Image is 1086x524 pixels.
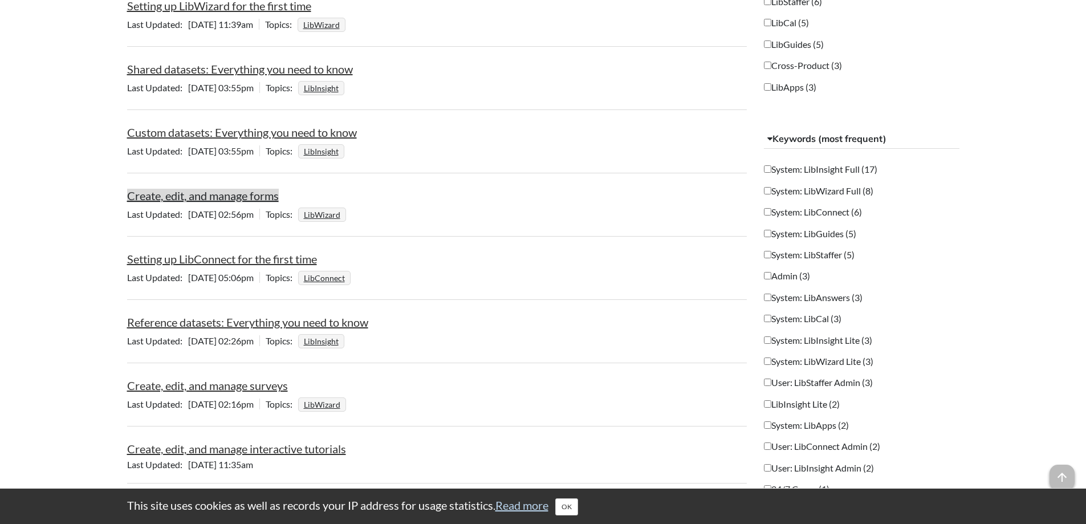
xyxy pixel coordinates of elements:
[764,206,862,218] label: System: LibConnect (6)
[266,145,298,156] span: Topics
[127,399,188,409] span: Last Updated
[764,483,829,495] label: 24/7 Co-op (1)
[764,336,771,344] input: System: LibInsight Lite (3)
[127,459,188,470] span: Last Updated
[298,145,347,156] ul: Topics
[302,396,342,413] a: LibWizard
[127,459,259,470] span: [DATE] 11:35am
[764,230,771,237] input: System: LibGuides (5)
[764,163,877,176] label: System: LibInsight Full (17)
[764,59,842,72] label: Cross-Product (3)
[764,129,959,149] button: Keywords (most frequent)
[1050,465,1075,490] span: arrow_upward
[764,400,771,408] input: LibInsight Lite (2)
[127,209,259,220] span: [DATE] 02:56pm
[764,334,872,347] label: System: LibInsight Lite (3)
[764,355,873,368] label: System: LibWizard Lite (3)
[298,209,349,220] ul: Topics
[764,379,771,386] input: User: LibStaffer Admin (3)
[764,442,771,450] input: User: LibConnect Admin (2)
[764,81,816,94] label: LibApps (3)
[764,38,824,51] label: LibGuides (5)
[764,462,874,474] label: User: LibInsight Admin (2)
[764,358,771,365] input: System: LibWizard Lite (3)
[127,399,259,409] span: [DATE] 02:16pm
[764,419,849,432] label: System: LibApps (2)
[127,19,188,30] span: Last Updated
[764,165,771,173] input: System: LibInsight Full (17)
[127,335,188,346] span: Last Updated
[127,252,317,266] a: Setting up LibConnect for the first time
[764,19,771,26] input: LibCal (5)
[127,125,357,139] a: Custom datasets: Everything you need to know
[116,497,971,515] div: This site uses cookies as well as records your IP address for usage statistics.
[127,82,259,93] span: [DATE] 03:55pm
[127,272,259,283] span: [DATE] 05:06pm
[555,498,578,515] button: Close
[302,80,340,96] a: LibInsight
[127,315,368,329] a: Reference datasets: Everything you need to know
[127,145,188,156] span: Last Updated
[127,209,188,220] span: Last Updated
[764,421,771,429] input: System: LibApps (2)
[298,82,347,93] ul: Topics
[266,399,298,409] span: Topics
[127,62,353,76] a: Shared datasets: Everything you need to know
[764,464,771,472] input: User: LibInsight Admin (2)
[266,82,298,93] span: Topics
[764,83,771,91] input: LibApps (3)
[764,270,810,282] label: Admin (3)
[127,82,188,93] span: Last Updated
[764,187,771,194] input: System: LibWizard Full (8)
[298,272,353,283] ul: Topics
[764,249,855,261] label: System: LibStaffer (5)
[764,272,771,279] input: Admin (3)
[302,17,341,33] a: LibWizard
[266,272,298,283] span: Topics
[127,272,188,283] span: Last Updated
[302,333,340,350] a: LibInsight
[127,442,346,456] a: Create, edit, and manage interactive tutorials
[302,143,340,160] a: LibInsight
[266,209,298,220] span: Topics
[764,440,880,453] label: User: LibConnect Admin (2)
[764,251,771,258] input: System: LibStaffer (5)
[764,185,873,197] label: System: LibWizard Full (8)
[127,335,259,346] span: [DATE] 02:26pm
[298,19,348,30] ul: Topics
[127,379,288,392] a: Create, edit, and manage surveys
[265,19,298,30] span: Topics
[764,228,856,240] label: System: LibGuides (5)
[764,17,809,29] label: LibCal (5)
[266,335,298,346] span: Topics
[764,40,771,48] input: LibGuides (5)
[764,62,771,69] input: Cross-Product (3)
[127,145,259,156] span: [DATE] 03:55pm
[764,376,873,389] label: User: LibStaffer Admin (3)
[1050,466,1075,480] a: arrow_upward
[302,206,342,223] a: LibWizard
[764,294,771,301] input: System: LibAnswers (3)
[764,208,771,216] input: System: LibConnect (6)
[302,270,347,286] a: LibConnect
[495,498,548,512] a: Read more
[764,291,863,304] label: System: LibAnswers (3)
[764,485,771,493] input: 24/7 Co-op (1)
[298,335,347,346] ul: Topics
[127,189,279,202] a: Create, edit, and manage forms
[127,19,259,30] span: [DATE] 11:39am
[764,312,841,325] label: System: LibCal (3)
[764,315,771,322] input: System: LibCal (3)
[298,399,349,409] ul: Topics
[764,398,840,411] label: LibInsight Lite (2)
